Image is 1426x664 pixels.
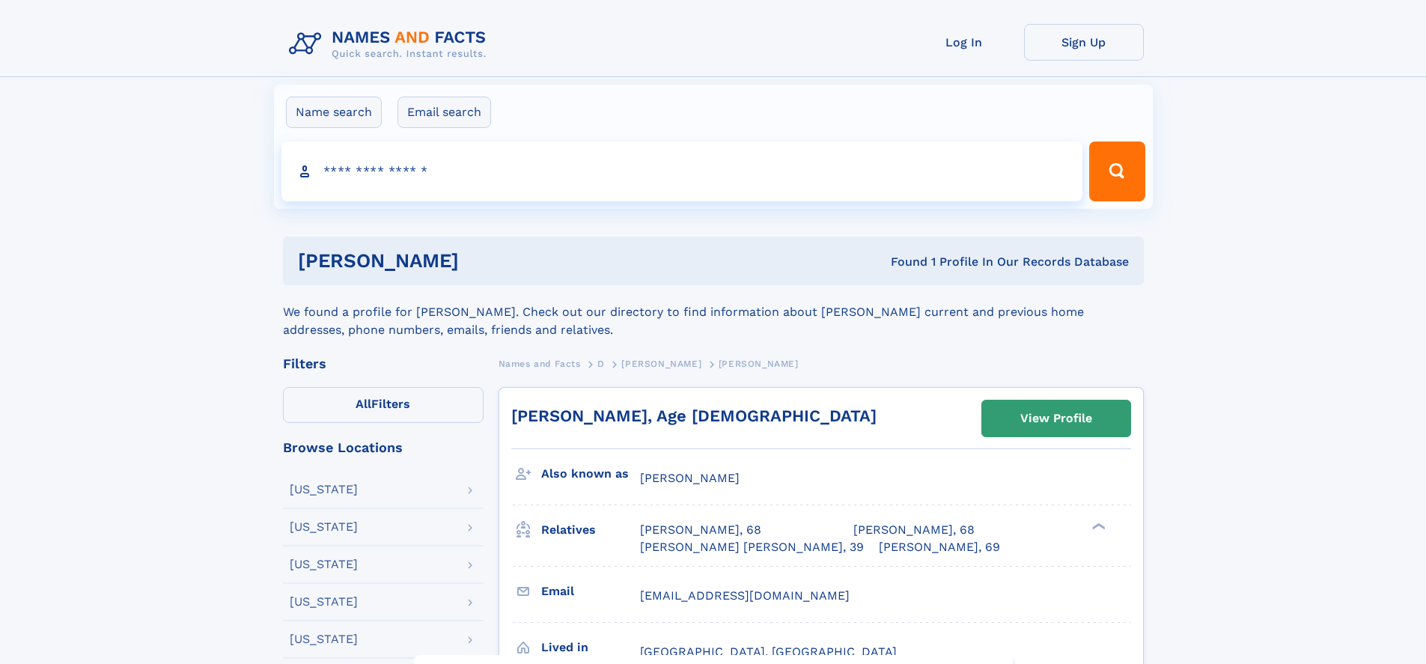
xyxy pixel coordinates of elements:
[511,406,877,425] a: [PERSON_NAME], Age [DEMOGRAPHIC_DATA]
[640,522,761,538] a: [PERSON_NAME], 68
[879,539,1000,555] a: [PERSON_NAME], 69
[1020,401,1092,436] div: View Profile
[640,645,897,659] span: [GEOGRAPHIC_DATA], [GEOGRAPHIC_DATA]
[283,357,484,371] div: Filters
[283,441,484,454] div: Browse Locations
[640,471,740,485] span: [PERSON_NAME]
[597,354,605,373] a: D
[621,354,701,373] a: [PERSON_NAME]
[853,522,975,538] a: [PERSON_NAME], 68
[904,24,1024,61] a: Log In
[290,484,358,496] div: [US_STATE]
[1024,24,1144,61] a: Sign Up
[298,252,675,270] h1: [PERSON_NAME]
[286,97,382,128] label: Name search
[621,359,701,369] span: [PERSON_NAME]
[719,359,799,369] span: [PERSON_NAME]
[397,97,491,128] label: Email search
[290,558,358,570] div: [US_STATE]
[597,359,605,369] span: D
[541,579,640,604] h3: Email
[982,400,1130,436] a: View Profile
[1088,522,1106,531] div: ❯
[281,141,1083,201] input: search input
[283,285,1144,339] div: We found a profile for [PERSON_NAME]. Check out our directory to find information about [PERSON_N...
[283,24,499,64] img: Logo Names and Facts
[640,588,850,603] span: [EMAIL_ADDRESS][DOMAIN_NAME]
[541,635,640,660] h3: Lived in
[674,254,1129,270] div: Found 1 Profile In Our Records Database
[541,517,640,543] h3: Relatives
[541,461,640,487] h3: Also known as
[290,521,358,533] div: [US_STATE]
[1089,141,1145,201] button: Search Button
[640,539,864,555] a: [PERSON_NAME] [PERSON_NAME], 39
[283,387,484,423] label: Filters
[356,397,371,411] span: All
[290,596,358,608] div: [US_STATE]
[290,633,358,645] div: [US_STATE]
[499,354,581,373] a: Names and Facts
